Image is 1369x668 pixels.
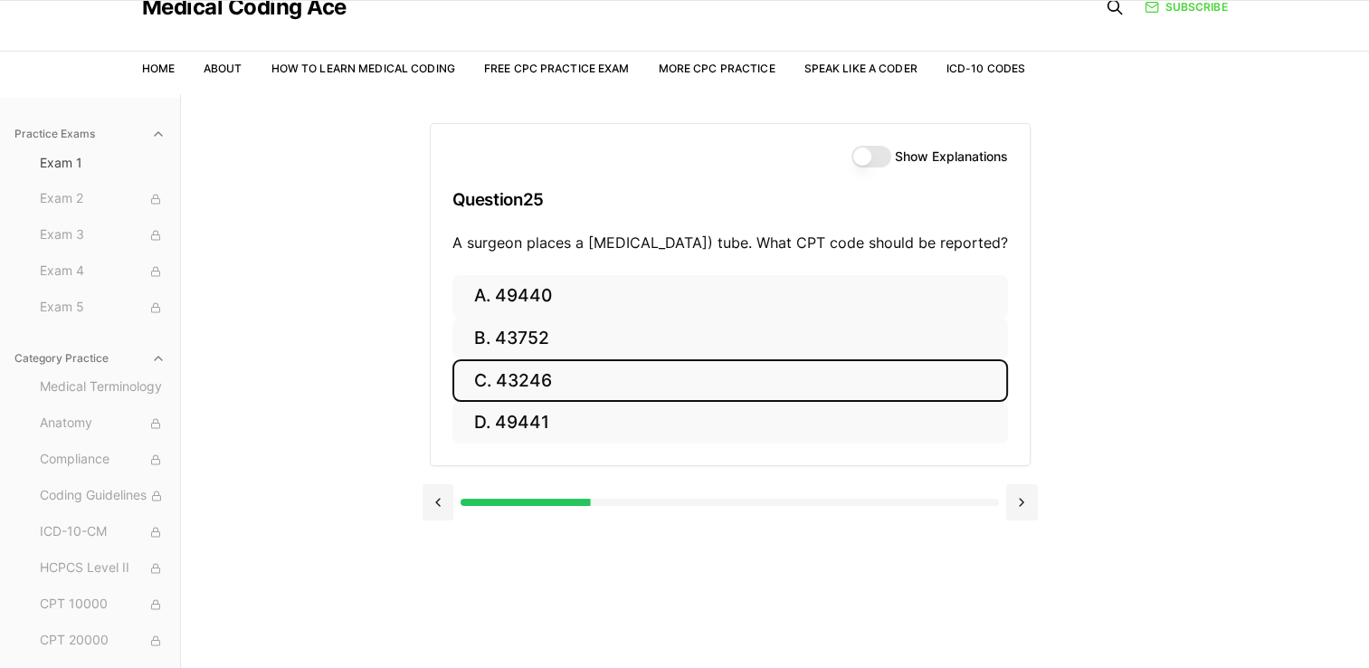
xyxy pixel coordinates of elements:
button: HCPCS Level II [33,554,173,583]
button: A. 49440 [452,275,1008,318]
span: Exam 1 [40,154,166,172]
button: Exam 2 [33,185,173,214]
span: Exam 3 [40,225,166,245]
span: Anatomy [40,414,166,434]
button: ICD-10-CM [33,518,173,547]
button: Exam 4 [33,257,173,286]
span: Exam 2 [40,189,166,209]
label: Show Explanations [895,150,1008,163]
span: Compliance [40,450,166,470]
button: D. 49441 [452,402,1008,444]
button: Anatomy [33,409,173,438]
button: Practice Exams [7,119,173,148]
button: Coding Guidelines [33,482,173,511]
a: ICD-10 Codes [946,62,1025,75]
span: Exam 5 [40,298,166,318]
button: C. 43246 [452,359,1008,402]
button: Exam 3 [33,221,173,250]
button: CPT 10000 [33,590,173,619]
span: Medical Terminology [40,377,166,397]
span: ICD-10-CM [40,522,166,542]
a: Home [142,62,175,75]
button: Compliance [33,445,173,474]
span: Exam 4 [40,262,166,282]
a: How to Learn Medical Coding [271,62,455,75]
h3: Question 25 [452,173,1008,226]
button: B. 43752 [452,318,1008,360]
span: Coding Guidelines [40,486,166,506]
a: More CPC Practice [658,62,775,75]
a: About [204,62,242,75]
button: Exam 1 [33,148,173,177]
span: CPT 20000 [40,631,166,651]
a: Speak Like a Coder [804,62,917,75]
span: HCPCS Level II [40,558,166,578]
p: A surgeon places a [MEDICAL_DATA]) tube. What CPT code should be reported? [452,232,1008,253]
button: Medical Terminology [33,373,173,402]
button: Category Practice [7,344,173,373]
span: CPT 10000 [40,595,166,615]
button: CPT 20000 [33,626,173,655]
button: Exam 5 [33,293,173,322]
a: Free CPC Practice Exam [484,62,630,75]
